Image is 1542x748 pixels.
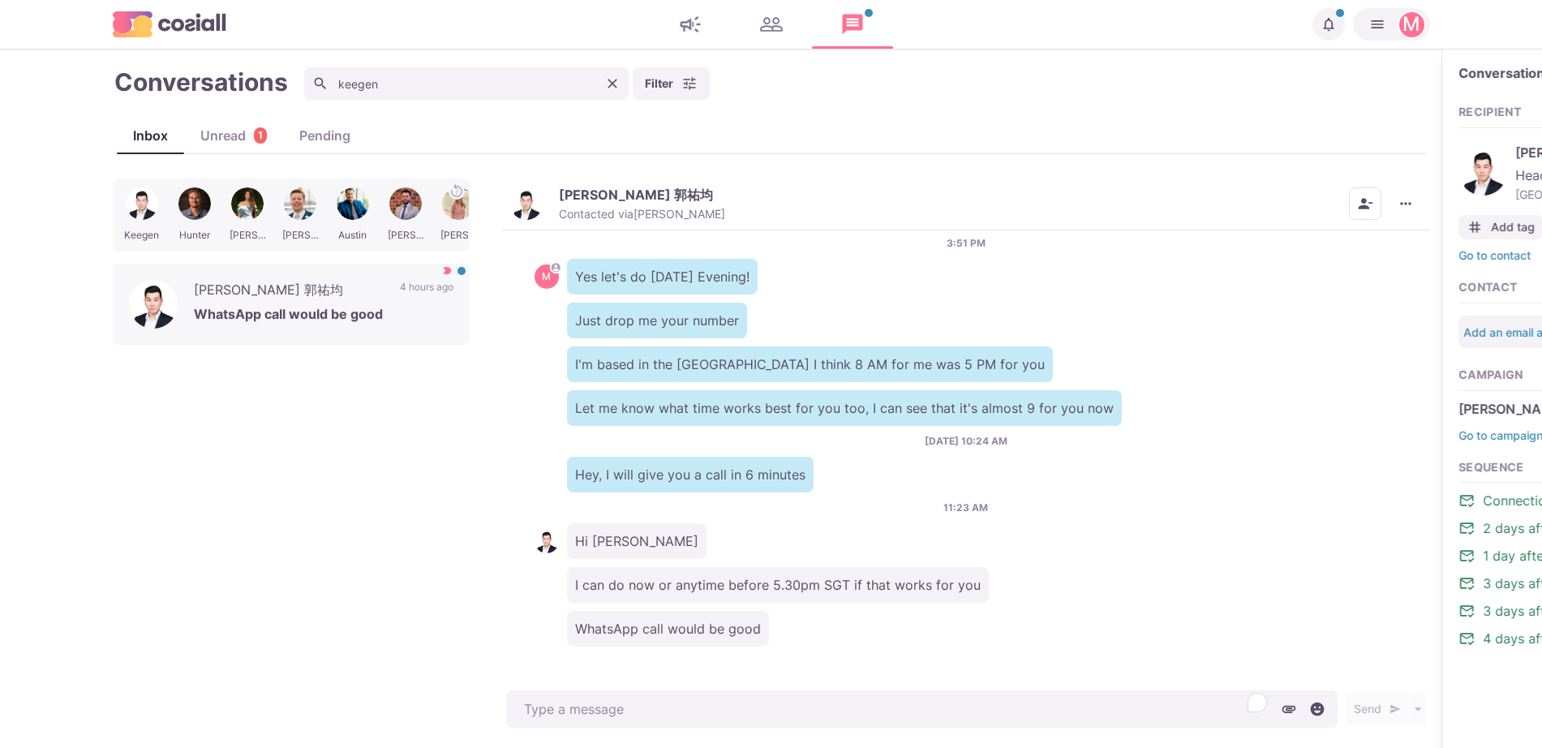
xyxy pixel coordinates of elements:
[1353,8,1430,41] button: Martin
[510,187,543,220] img: Keegen Quek 郭祐均
[925,434,1007,449] p: [DATE] 10:24 AM
[184,126,283,145] div: Unread
[194,280,384,304] p: [PERSON_NAME] 郭祐均
[567,390,1122,426] p: Let me know what time works best for you too, I can see that it's almost 9 for you now
[567,457,814,492] p: Hey, I will give you a call in 6 minutes
[567,259,758,294] p: Yes let's do [DATE] Evening!
[1305,697,1329,721] button: Select emoji
[506,690,1338,728] textarea: To enrich screen reader interactions, please activate Accessibility in Grammarly extension settings
[129,280,178,329] img: Keegen Quek 郭祐均
[535,529,559,553] img: Keegen Quek 郭祐均
[1402,15,1420,34] div: Martin
[567,346,1053,382] p: I'm based in the [GEOGRAPHIC_DATA] I think 8 AM for me was 5 PM for you
[542,272,551,282] div: Martin
[510,187,725,221] button: Keegen Quek 郭祐均[PERSON_NAME] 郭祐均Contacted via[PERSON_NAME]
[1349,187,1381,220] button: Remove from contacts
[559,187,713,203] p: [PERSON_NAME] 郭祐均
[1390,187,1422,220] button: More menu
[943,501,988,515] p: 11:23 AM
[567,567,989,603] p: I can do now or anytime before 5.30pm SGT if that works for you
[551,263,560,272] svg: avatar
[567,611,769,647] p: WhatsApp call would be good
[1458,147,1507,196] img: Keegen Quek 郭祐均
[400,280,453,304] p: 4 hours ago
[1346,693,1409,725] button: Send
[559,207,725,221] p: Contacted via [PERSON_NAME]
[633,67,710,100] button: Filter
[600,71,625,96] button: Clear
[114,67,288,97] h1: Conversations
[194,304,453,329] p: WhatsApp call would be good
[1312,8,1345,41] button: Notifications
[304,67,629,100] input: Search conversations
[1277,697,1301,721] button: Attach files
[567,303,747,338] p: Just drop me your number
[283,126,367,145] div: Pending
[258,128,263,144] p: 1
[113,11,226,37] img: logo
[117,126,184,145] div: Inbox
[947,236,986,251] p: 3:51 PM
[567,523,707,559] p: Hi [PERSON_NAME]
